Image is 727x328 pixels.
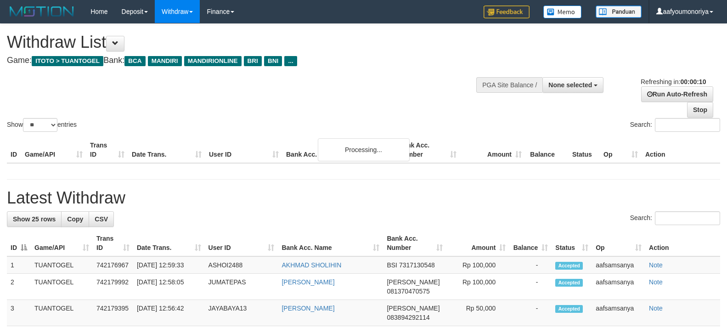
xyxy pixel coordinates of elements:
th: Trans ID [86,137,128,163]
th: Bank Acc. Name [282,137,395,163]
a: Note [649,261,663,269]
div: Processing... [318,138,410,161]
td: JAYABAYA13 [205,300,278,326]
td: - [509,300,552,326]
span: None selected [548,81,592,89]
td: TUANTOGEL [31,300,93,326]
td: - [509,256,552,274]
th: Balance: activate to sort column ascending [509,230,552,256]
th: Bank Acc. Number [395,137,460,163]
th: Action [642,137,720,163]
span: [PERSON_NAME] [387,278,440,286]
span: BNI [264,56,282,66]
img: panduan.png [596,6,642,18]
th: Action [645,230,720,256]
th: User ID [205,137,282,163]
img: MOTION_logo.png [7,5,77,18]
span: Accepted [555,262,583,270]
td: 1 [7,256,31,274]
th: Bank Acc. Name: activate to sort column ascending [278,230,383,256]
img: Feedback.jpg [484,6,530,18]
img: Button%20Memo.svg [543,6,582,18]
th: Date Trans. [128,137,205,163]
td: [DATE] 12:59:33 [133,256,205,274]
span: Copy 7317130548 to clipboard [399,261,435,269]
label: Show entries [7,118,77,132]
span: Refreshing in: [641,78,706,85]
td: [DATE] 12:58:05 [133,274,205,300]
th: Game/API: activate to sort column ascending [31,230,93,256]
th: Status [569,137,600,163]
td: 742176967 [93,256,133,274]
td: Rp 50,000 [446,300,509,326]
th: Op [600,137,642,163]
a: Show 25 rows [7,211,62,227]
th: Status: activate to sort column ascending [552,230,592,256]
span: [PERSON_NAME] [387,305,440,312]
a: CSV [89,211,114,227]
span: Copy [67,215,83,223]
span: MANDIRI [148,56,182,66]
span: ITOTO > TUANTOGEL [32,56,103,66]
th: Game/API [21,137,86,163]
th: Date Trans.: activate to sort column ascending [133,230,205,256]
td: 3 [7,300,31,326]
h1: Withdraw List [7,33,475,51]
span: Show 25 rows [13,215,56,223]
span: CSV [95,215,108,223]
div: PGA Site Balance / [476,77,542,93]
span: MANDIRIONLINE [184,56,242,66]
td: 742179395 [93,300,133,326]
td: Rp 100,000 [446,256,509,274]
th: Op: activate to sort column ascending [592,230,645,256]
th: Trans ID: activate to sort column ascending [93,230,133,256]
td: [DATE] 12:56:42 [133,300,205,326]
th: Balance [525,137,569,163]
a: Stop [687,102,713,118]
th: Bank Acc. Number: activate to sort column ascending [383,230,446,256]
td: 2 [7,274,31,300]
span: ... [284,56,297,66]
td: aafsamsanya [592,300,645,326]
th: ID: activate to sort column descending [7,230,31,256]
label: Search: [630,211,720,225]
span: BCA [124,56,145,66]
a: [PERSON_NAME] [282,305,334,312]
span: Accepted [555,279,583,287]
th: Amount [460,137,525,163]
span: Copy 081370470575 to clipboard [387,288,429,295]
label: Search: [630,118,720,132]
th: User ID: activate to sort column ascending [205,230,278,256]
a: Copy [61,211,89,227]
span: BSI [387,261,397,269]
input: Search: [655,211,720,225]
a: [PERSON_NAME] [282,278,334,286]
span: Accepted [555,305,583,313]
h4: Game: Bank: [7,56,475,65]
span: Copy 083894292114 to clipboard [387,314,429,321]
select: Showentries [23,118,57,132]
td: JUMATEPAS [205,274,278,300]
span: BRI [244,56,262,66]
strong: 00:00:10 [680,78,706,85]
td: TUANTOGEL [31,274,93,300]
a: Note [649,278,663,286]
a: Note [649,305,663,312]
th: ID [7,137,21,163]
th: Amount: activate to sort column ascending [446,230,509,256]
a: AKHMAD SHOLIHIN [282,261,341,269]
a: Run Auto-Refresh [641,86,713,102]
h1: Latest Withdraw [7,189,720,207]
td: TUANTOGEL [31,256,93,274]
input: Search: [655,118,720,132]
td: - [509,274,552,300]
button: None selected [542,77,603,93]
td: Rp 100,000 [446,274,509,300]
td: aafsamsanya [592,274,645,300]
td: ASHOI2488 [205,256,278,274]
td: 742179992 [93,274,133,300]
td: aafsamsanya [592,256,645,274]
